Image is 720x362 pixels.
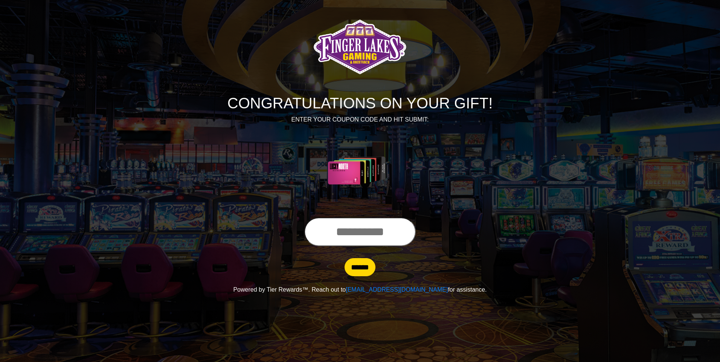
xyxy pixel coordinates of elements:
[310,133,410,208] img: Center Image
[151,94,569,112] h1: CONGRATULATIONS ON YOUR GIFT!
[233,286,487,293] span: Powered by Tier Rewards™. Reach out to for assistance.
[151,115,569,124] p: ENTER YOUR COUPON CODE AND HIT SUBMIT:
[346,286,448,293] a: [EMAIL_ADDRESS][DOMAIN_NAME]
[311,10,409,85] img: Logo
